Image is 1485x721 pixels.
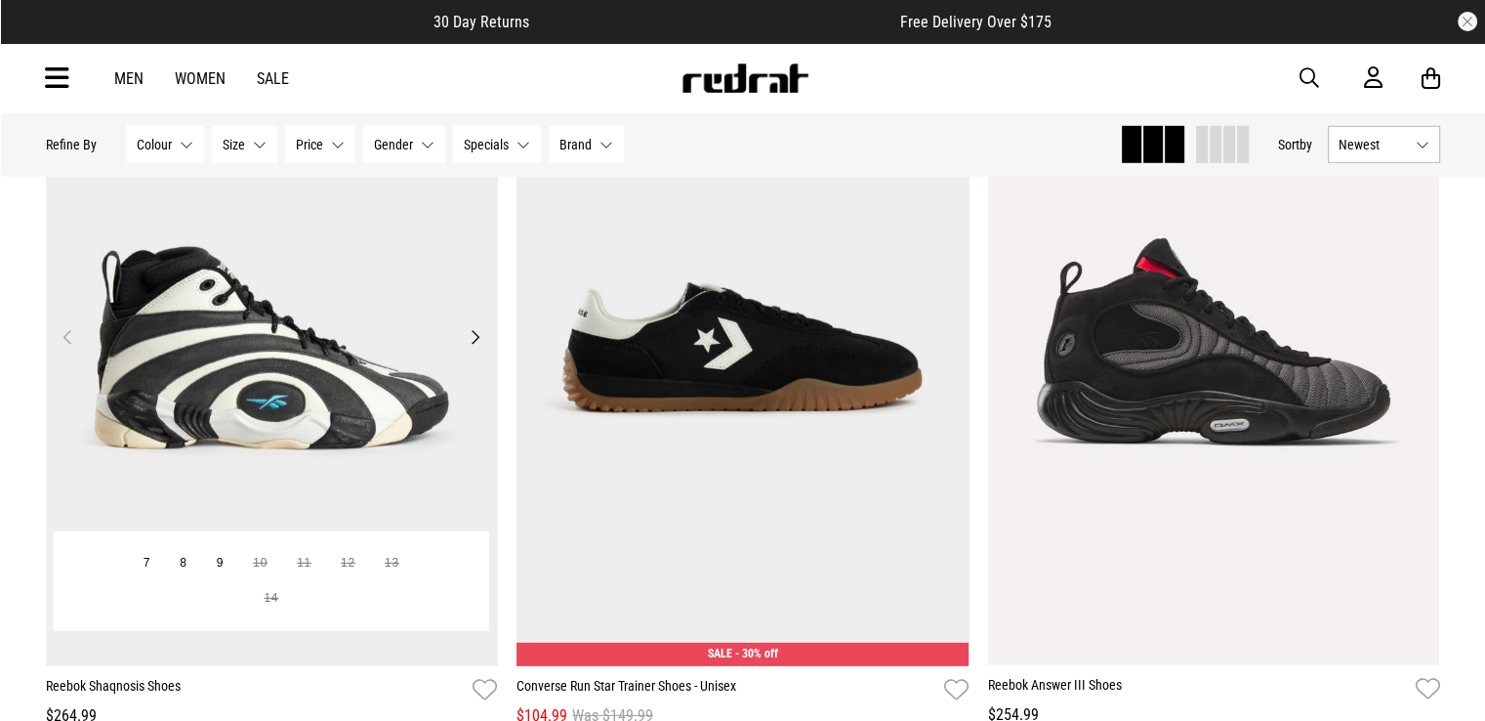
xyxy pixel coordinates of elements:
span: SALE [707,647,731,660]
button: 12 [326,546,370,581]
a: Men [114,69,144,88]
span: 30 Day Returns [433,13,529,31]
button: 11 [282,546,326,581]
button: Open LiveChat chat widget [16,8,74,66]
a: Women [175,69,226,88]
a: Reebok Shaqnosis Shoes [46,676,466,704]
a: Reebok Answer III Shoes [988,675,1408,703]
img: Converse Run Star Trainer Shoes - Unisex in Black [516,32,969,665]
button: Colour [126,126,204,163]
button: 9 [202,546,238,581]
button: Previous [56,325,80,349]
span: Size [223,137,245,152]
p: Refine By [46,137,97,152]
button: Specials [453,126,541,163]
button: Brand [549,126,624,163]
iframe: Customer reviews powered by Trustpilot [568,12,861,31]
span: Free Delivery Over $175 [900,13,1052,31]
span: Colour [137,137,172,152]
button: 7 [129,546,165,581]
span: Specials [464,137,509,152]
span: Price [296,137,323,152]
img: Reebok Shaqnosis Shoes in Black [46,32,498,665]
button: Size [212,126,277,163]
span: Newest [1339,137,1408,152]
img: Redrat logo [681,64,809,93]
button: Gender [363,126,445,163]
span: Gender [374,137,413,152]
span: Brand [559,137,592,152]
span: - 30% off [734,647,777,660]
a: Sale [257,69,289,88]
button: Newest [1328,126,1440,163]
img: Reebok Answer Iii Shoes in Multi [988,32,1440,665]
button: Price [285,126,355,163]
button: 13 [370,546,414,581]
button: 8 [165,546,201,581]
button: Sortby [1278,133,1312,156]
span: by [1299,137,1312,152]
a: Converse Run Star Trainer Shoes - Unisex [516,676,936,704]
button: Next [463,325,487,349]
button: 10 [238,546,282,581]
button: 14 [249,581,293,616]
